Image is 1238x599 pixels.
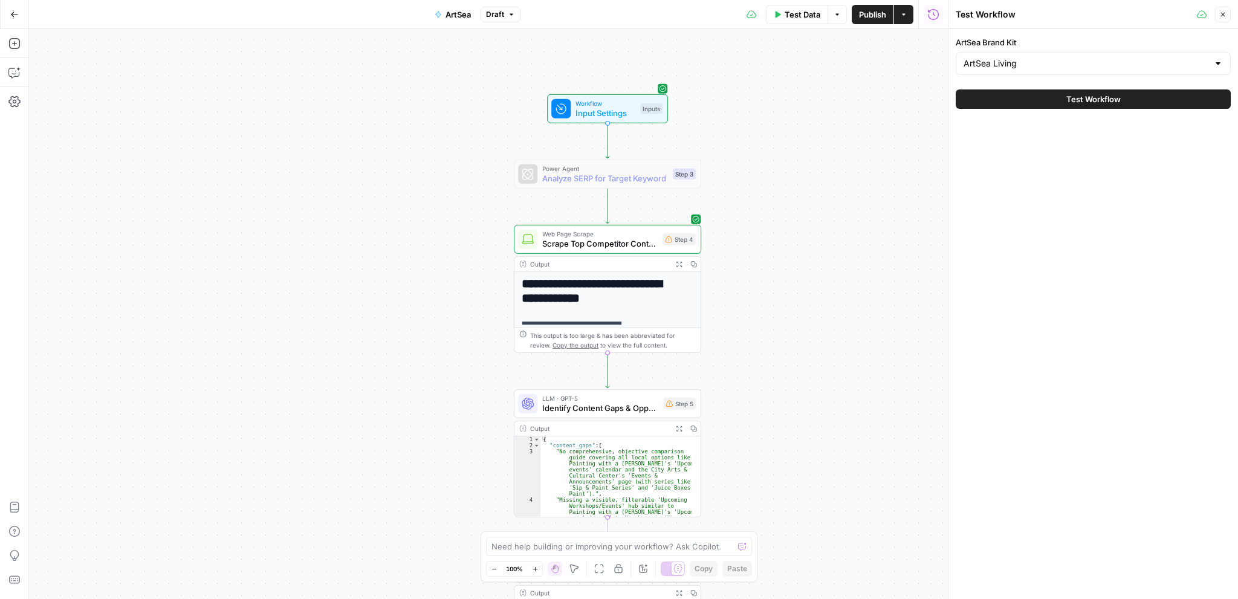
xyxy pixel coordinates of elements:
button: Test Workflow [956,89,1231,109]
span: ArtSea [446,8,471,21]
button: Paste [722,561,752,577]
span: LLM · GPT-5 [542,393,658,403]
label: ArtSea Brand Kit [956,36,1231,48]
span: Analyze SERP for Target Keyword [542,172,668,184]
span: Power Agent [542,164,668,173]
span: Scrape Top Competitor Content [542,238,658,250]
div: Step 5 [663,398,696,410]
div: 4 [514,497,540,527]
span: Input Settings [575,107,635,119]
div: Output [530,588,668,598]
span: Toggle code folding, rows 1 through 82 [533,436,540,442]
div: 3 [514,448,540,497]
div: Step 3 [673,169,696,180]
span: Web Page Scrape [542,229,658,239]
button: Publish [852,5,893,24]
span: Test Workflow [1066,93,1121,105]
g: Edge from start to step_3 [606,123,609,158]
div: LLM · GPT-5Identify Content Gaps & OpportunitiesStep 5Output{ "content_gaps":[ "No comprehensive,... [514,389,701,517]
span: Draft [486,9,504,20]
span: Test Data [785,8,820,21]
button: Draft [481,7,520,22]
span: Copy [695,563,713,574]
button: ArtSea [427,5,478,24]
div: Output [530,424,668,433]
button: Copy [690,561,718,577]
span: 100% [506,564,523,574]
div: Inputs [640,103,663,114]
div: Power AgentAnalyze SERP for Target KeywordStep 3 [514,160,701,189]
span: Toggle code folding, rows 2 through 15 [533,442,540,448]
div: This output is too large & has been abbreviated for review. to view the full content. [530,331,696,350]
span: Workflow [575,99,635,108]
button: Test Data [766,5,828,24]
div: Step 4 [663,233,696,245]
g: Edge from step_3 to step_4 [606,188,609,223]
span: Identify Content Gaps & Opportunities [542,402,658,414]
span: Publish [859,8,886,21]
span: Copy the output [553,342,598,349]
div: 2 [514,442,540,448]
span: Paste [727,563,747,574]
div: 1 [514,436,540,442]
div: WorkflowInput SettingsInputs [514,94,701,123]
input: ArtSea Living [964,57,1208,70]
g: Edge from step_4 to step_5 [606,352,609,387]
div: Output [530,259,668,269]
